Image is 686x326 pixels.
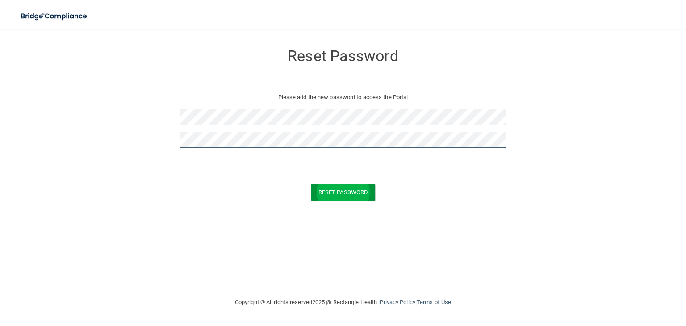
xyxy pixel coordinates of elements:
[417,299,451,305] a: Terms of Use
[532,267,675,303] iframe: Drift Widget Chat Controller
[311,184,375,201] button: Reset Password
[180,48,506,64] h3: Reset Password
[180,288,506,317] div: Copyright © All rights reserved 2025 @ Rectangle Health | |
[13,7,96,25] img: bridge_compliance_login_screen.278c3ca4.svg
[187,92,499,103] p: Please add the new password to access the Portal
[380,299,415,305] a: Privacy Policy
